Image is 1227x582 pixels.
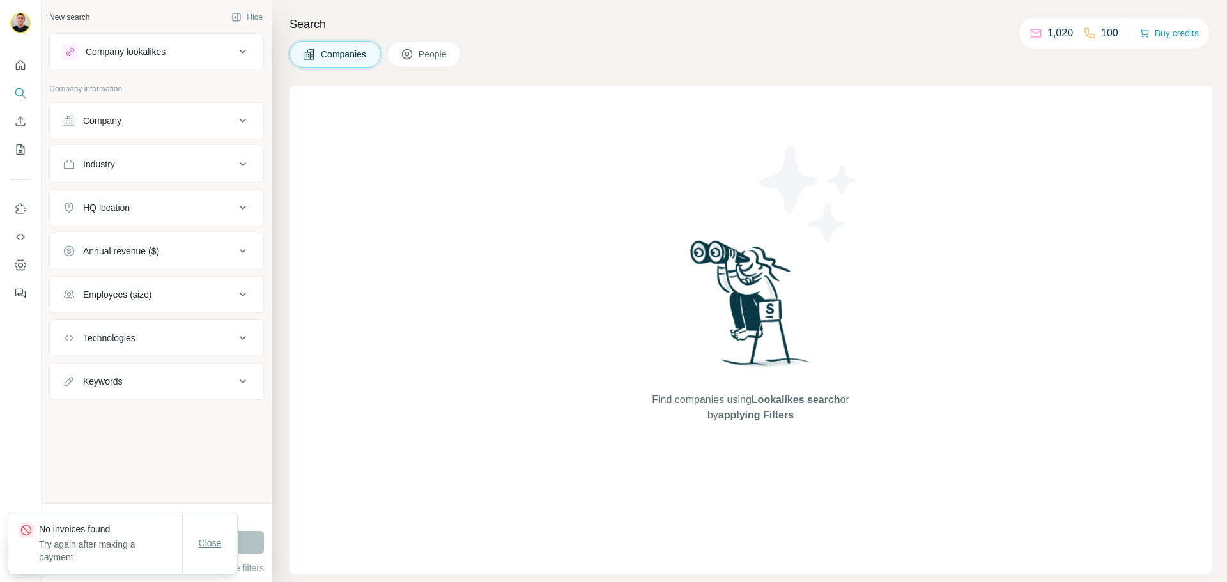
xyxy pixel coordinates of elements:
div: Industry [83,158,115,171]
p: 1,020 [1047,26,1073,41]
button: Buy credits [1139,24,1199,42]
img: Surfe Illustration - Stars [751,137,866,252]
button: Company lookalikes [50,36,263,67]
div: Keywords [83,375,122,388]
img: Surfe Illustration - Woman searching with binoculars [684,237,817,379]
img: Avatar [10,13,31,33]
button: Annual revenue ($) [50,236,263,266]
div: Employees (size) [83,288,151,301]
span: Companies [321,48,367,61]
button: My lists [10,138,31,161]
div: Technologies [83,332,135,344]
button: Feedback [10,282,31,305]
button: Keywords [50,366,263,397]
div: Annual revenue ($) [83,245,159,257]
span: Close [199,537,222,549]
span: Lookalikes search [752,394,840,405]
button: Employees (size) [50,279,263,310]
button: Enrich CSV [10,110,31,133]
button: HQ location [50,192,263,223]
p: Try again after making a payment [39,538,182,563]
button: Use Surfe API [10,226,31,249]
button: Use Surfe on LinkedIn [10,197,31,220]
button: Industry [50,149,263,180]
button: Technologies [50,323,263,353]
div: New search [49,11,89,23]
button: Quick start [10,54,31,77]
span: applying Filters [718,410,794,420]
button: Close [190,532,231,555]
div: Company lookalikes [86,45,166,58]
span: Find companies using or by [648,392,853,423]
button: Dashboard [10,254,31,277]
h4: Search [289,15,1212,33]
div: Company [83,114,121,127]
span: People [419,48,448,61]
button: Hide [222,8,272,27]
button: Search [10,82,31,105]
p: Company information [49,83,264,95]
p: No invoices found [39,523,182,535]
div: HQ location [83,201,130,214]
button: Company [50,105,263,136]
p: 100 [1101,26,1118,41]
